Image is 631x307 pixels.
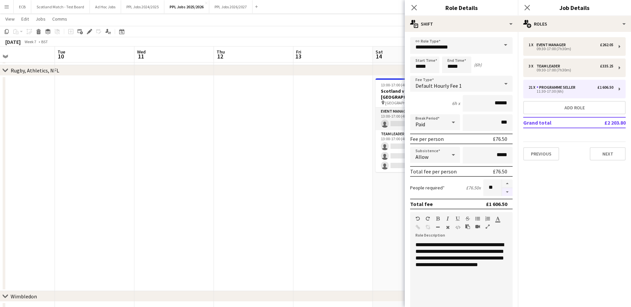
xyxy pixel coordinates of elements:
[493,136,507,142] div: £76.50
[216,52,225,60] span: 12
[529,47,613,51] div: 09:30-17:00 (7h30m)
[466,185,481,191] div: £76.50 x
[465,224,470,229] button: Paste as plain text
[584,117,626,128] td: £2 203.80
[475,224,480,229] button: Insert video
[523,147,559,160] button: Previous
[529,43,537,47] div: 1 x
[485,216,490,221] button: Ordered List
[486,201,507,207] div: £1 606.50
[518,3,631,12] h3: Job Details
[14,0,31,13] button: ECB
[121,0,164,13] button: PPL Jobs 2024/2025
[19,15,32,23] a: Edit
[376,78,450,172] app-job-card: 13:00-17:00 (4h)0/4Scotland v [GEOGRAPHIC_DATA] - Set Up [GEOGRAPHIC_DATA]2 RolesEvent Manager0/1...
[410,168,457,175] div: Total fee per person
[164,0,209,13] button: PPL Jobs 2025/2026
[31,0,90,13] button: Scotland Match - Test Board
[445,216,450,221] button: Italic
[529,90,613,93] div: 11:30-17:30 (6h)
[435,216,440,221] button: Bold
[493,168,507,175] div: £76.50
[376,108,450,130] app-card-role: Event Manager0/113:00-17:00 (4h)
[50,15,70,23] a: Comms
[435,225,440,230] button: Horizontal Line
[465,216,470,221] button: Strikethrough
[5,39,21,45] div: [DATE]
[209,0,252,13] button: PPL Jobs 2026/2027
[410,136,444,142] div: Fee per person
[455,225,460,230] button: HTML Code
[57,52,65,60] span: 10
[5,16,15,22] span: View
[405,3,518,12] h3: Role Details
[41,39,48,44] div: BST
[137,49,146,55] span: Wed
[600,64,613,68] div: £335.25
[425,216,430,221] button: Redo
[36,16,46,22] span: Jobs
[52,16,67,22] span: Comms
[376,88,450,100] h3: Scotland v [GEOGRAPHIC_DATA] - Set Up
[415,82,462,89] span: Default Hourly Fee 1
[376,49,383,55] span: Sat
[455,216,460,221] button: Underline
[475,216,480,221] button: Unordered List
[518,16,631,32] div: Roles
[502,188,513,196] button: Decrease
[11,293,37,300] div: Wimbledon
[537,85,578,90] div: Programme Seller
[537,43,568,47] div: Event Manager
[529,64,537,68] div: 3 x
[452,100,460,106] div: 6h x
[537,64,563,68] div: Team Leader
[529,85,537,90] div: 21 x
[58,49,65,55] span: Tue
[21,16,29,22] span: Edit
[376,130,450,172] app-card-role: Team Leader0/313:00-17:00 (4h)
[529,68,613,72] div: 09:30-17:00 (7h30m)
[405,16,518,32] div: Shift
[22,39,39,44] span: Week 7
[415,153,428,160] span: Allow
[90,0,121,13] button: Ad Hoc Jobs
[523,117,584,128] td: Grand total
[502,179,513,188] button: Increase
[217,49,225,55] span: Thu
[445,225,450,230] button: Clear Formatting
[381,82,408,87] span: 13:00-17:00 (4h)
[33,15,48,23] a: Jobs
[600,43,613,47] div: £262.05
[295,52,301,60] span: 13
[136,52,146,60] span: 11
[415,121,425,128] span: Paid
[410,201,433,207] div: Total fee
[375,52,383,60] span: 14
[523,101,626,114] button: Add role
[474,62,482,68] div: (6h)
[385,100,422,105] span: [GEOGRAPHIC_DATA]
[597,85,613,90] div: £1 606.50
[495,216,500,221] button: Text Color
[410,185,445,191] label: People required
[485,224,490,229] button: Fullscreen
[590,147,626,160] button: Next
[11,67,59,74] div: Rugby, Athletics, NFL
[3,15,17,23] a: View
[415,216,420,221] button: Undo
[296,49,301,55] span: Fri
